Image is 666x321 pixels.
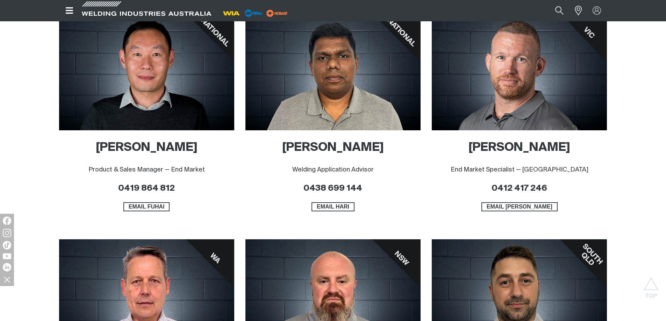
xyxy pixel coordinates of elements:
span: EMAIL FUHAI [124,202,169,211]
img: Instagram [3,229,11,237]
input: Product name or item number... [538,3,571,19]
h2: [PERSON_NAME] [245,140,421,155]
img: hide socials [1,273,13,285]
img: LinkedIn [3,263,11,271]
h2: [PERSON_NAME] [432,140,607,155]
a: 0419 864 812 [118,184,175,192]
span: End Market Specialist — [GEOGRAPHIC_DATA] [451,167,588,173]
a: 0438 699 144 [303,184,362,192]
img: Facebook [3,217,11,225]
img: Eric Branigan [432,13,607,130]
img: Fuhai Liu [59,13,234,130]
h2: [PERSON_NAME] [59,140,234,155]
span: Welding Application Advisor [292,167,374,173]
span: Product & Sales Manager — End Market [88,167,205,173]
a: miller [264,10,290,16]
a: EMAIL ERIC [481,202,558,211]
button: Search products [547,3,571,19]
span: EMAIL HARI [312,202,354,211]
img: YouTube [3,253,11,259]
button: Scroll to top [643,277,659,293]
span: EMAIL [PERSON_NAME] [482,202,557,211]
a: 0412 417 246 [492,184,547,192]
a: EMAIL HARI [311,202,355,211]
img: TikTok [3,241,11,249]
img: Hari Ramaswamy [245,13,421,130]
img: miller [264,8,290,19]
a: EMAIL FUHAI [123,202,170,211]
